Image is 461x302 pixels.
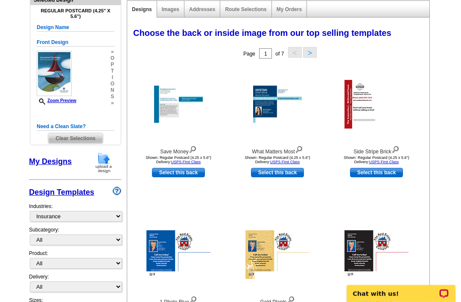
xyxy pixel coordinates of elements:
[29,226,121,249] div: Subcategory:
[243,51,255,57] span: Page
[37,8,114,19] h4: Regular Postcard (4.25" x 5.6")
[162,6,179,12] a: Images
[189,6,215,12] a: Addresses
[225,6,266,12] a: Route Selections
[111,100,114,106] span: »
[350,168,403,177] a: use this design
[29,188,94,196] a: Design Templates
[230,144,324,155] div: What Matters Most
[29,249,121,273] div: Product:
[303,47,317,58] button: >
[37,51,72,96] img: GENPRFuncertainty.jpg
[37,98,76,103] a: Zoom Preview
[111,49,114,55] span: »
[330,155,423,164] div: Shown: Regular Postcard (4.25 x 5.6") Delivery:
[48,133,102,144] span: Clear Selections
[111,68,114,74] span: t
[111,94,114,100] span: s
[29,273,121,296] div: Delivery:
[37,38,114,47] h5: Front Design
[111,62,114,68] span: p
[253,86,302,123] img: What Matters Most
[113,187,121,195] img: design-wizard-help-icon.png
[189,144,197,153] img: view design details
[391,144,400,153] img: view design details
[171,160,201,164] a: USPS First Class
[275,51,284,57] span: of 7
[93,152,115,173] img: upload-design
[330,144,423,155] div: Side Stripe Brick
[37,123,114,131] h5: Need a Clean Slate?
[146,230,210,279] img: 1 Photo Blue
[295,144,303,153] img: view design details
[133,28,391,38] span: Choose the back or inside image from our top selling templates
[29,157,72,166] a: My Designs
[131,144,225,155] div: Save Money
[111,74,114,81] span: i
[111,87,114,94] span: n
[270,160,300,164] a: USPS First Class
[251,168,304,177] a: use this design
[344,230,408,279] img: 1 Photo Black
[37,23,114,32] h5: Design Name
[277,6,302,12] a: My Orders
[29,198,121,226] div: Industries:
[245,230,309,279] img: Gold Plants
[111,55,114,62] span: o
[288,47,302,58] button: <
[230,155,324,164] div: Shown: Regular Postcard (4.25 x 5.6") Delivery:
[131,155,225,164] div: Shown: Regular Postcard (4.25 x 5.6") Delivery:
[344,80,408,129] img: Side Stripe Brick
[132,6,152,12] a: Designs
[154,86,203,123] img: Save Money
[369,160,399,164] a: USPS First Class
[111,81,114,87] span: o
[341,275,461,302] iframe: LiveChat chat widget
[152,168,205,177] a: use this design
